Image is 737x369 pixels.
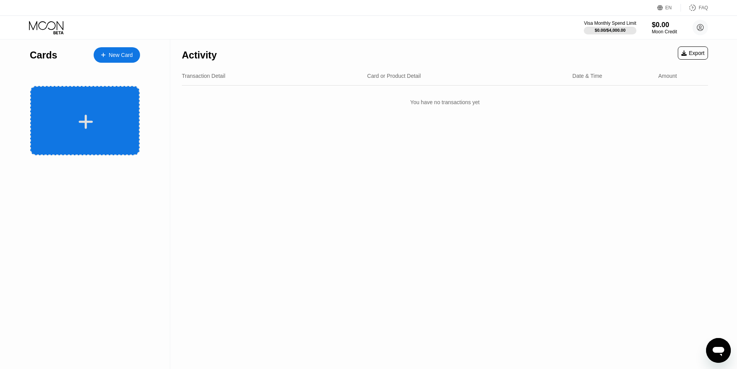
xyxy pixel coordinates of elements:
[652,21,677,34] div: $0.00Moon Credit
[182,50,217,61] div: Activity
[678,46,708,60] div: Export
[94,47,140,63] div: New Card
[681,4,708,12] div: FAQ
[706,338,731,363] iframe: Button to launch messaging window
[595,28,626,33] div: $0.00 / $4,000.00
[681,50,705,56] div: Export
[665,5,672,10] div: EN
[658,73,677,79] div: Amount
[584,21,636,26] div: Visa Monthly Spend Limit
[584,21,636,34] div: Visa Monthly Spend Limit$0.00/$4,000.00
[573,73,602,79] div: Date & Time
[182,91,708,113] div: You have no transactions yet
[652,29,677,34] div: Moon Credit
[30,50,57,61] div: Cards
[109,52,133,58] div: New Card
[652,21,677,29] div: $0.00
[367,73,421,79] div: Card or Product Detail
[657,4,681,12] div: EN
[699,5,708,10] div: FAQ
[182,73,225,79] div: Transaction Detail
